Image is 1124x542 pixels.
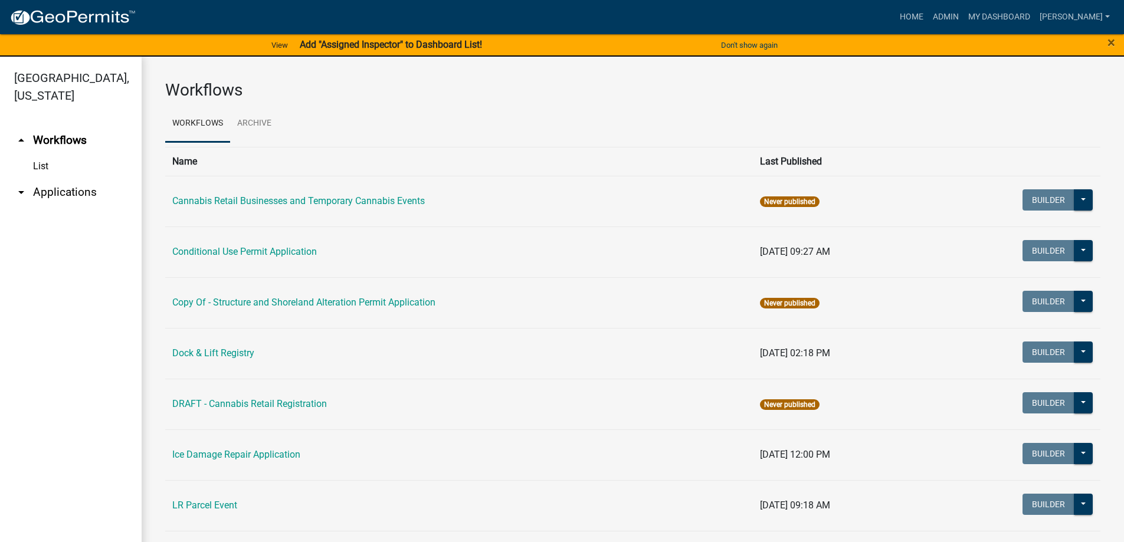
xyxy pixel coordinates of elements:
a: Archive [230,105,278,143]
a: Copy Of - Structure and Shoreland Alteration Permit Application [172,297,435,308]
a: Home [895,6,928,28]
a: Dock & Lift Registry [172,347,254,359]
a: Admin [928,6,964,28]
span: [DATE] 09:18 AM [760,500,830,511]
a: Conditional Use Permit Application [172,246,317,257]
button: Builder [1023,291,1074,312]
span: Never published [760,399,820,410]
span: × [1107,34,1115,51]
button: Builder [1023,443,1074,464]
a: [PERSON_NAME] [1035,6,1115,28]
span: [DATE] 09:27 AM [760,246,830,257]
span: [DATE] 02:18 PM [760,347,830,359]
a: DRAFT - Cannabis Retail Registration [172,398,327,409]
a: Workflows [165,105,230,143]
a: Ice Damage Repair Application [172,449,300,460]
a: My Dashboard [964,6,1035,28]
button: Builder [1023,341,1074,363]
a: View [267,35,293,55]
th: Name [165,147,753,176]
button: Close [1107,35,1115,50]
span: Never published [760,298,820,308]
button: Builder [1023,494,1074,515]
i: arrow_drop_up [14,133,28,147]
a: LR Parcel Event [172,500,237,511]
th: Last Published [753,147,925,176]
button: Builder [1023,392,1074,413]
h3: Workflows [165,80,1100,100]
button: Builder [1023,189,1074,211]
span: Never published [760,196,820,207]
span: [DATE] 12:00 PM [760,449,830,460]
a: Cannabis Retail Businesses and Temporary Cannabis Events [172,195,425,206]
i: arrow_drop_down [14,185,28,199]
button: Builder [1023,240,1074,261]
strong: Add "Assigned Inspector" to Dashboard List! [300,39,482,50]
button: Don't show again [716,35,782,55]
